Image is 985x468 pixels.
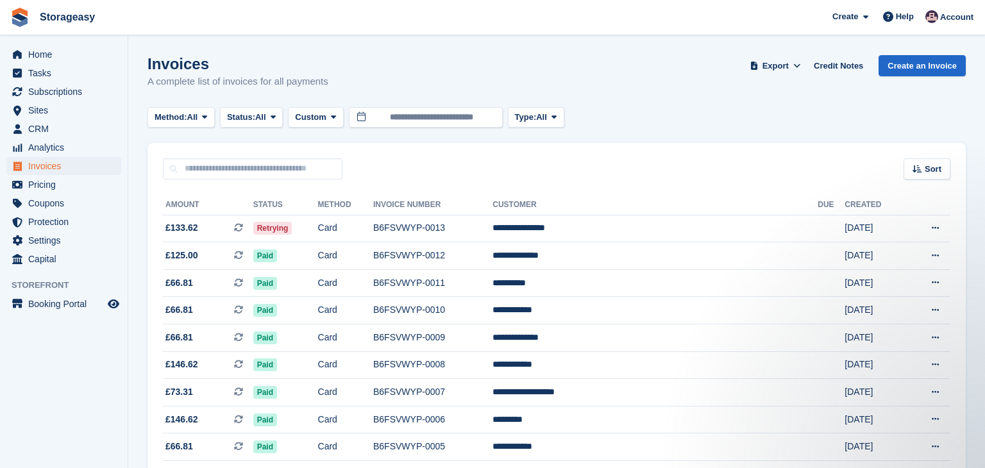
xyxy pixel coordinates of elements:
img: James Stewart [925,10,938,23]
td: Card [318,433,373,461]
span: £146.62 [165,413,198,426]
span: Paid [253,331,277,344]
span: Paid [253,304,277,317]
a: Storageasy [35,6,100,28]
button: Type: All [508,107,564,128]
th: Customer [492,195,818,215]
a: menu [6,295,121,313]
span: Paid [253,414,277,426]
span: Help [896,10,914,23]
a: menu [6,101,121,119]
span: Type: [515,111,537,124]
span: Export [762,60,789,72]
span: Protection [28,213,105,231]
span: Coupons [28,194,105,212]
span: Paid [253,440,277,453]
th: Due [818,195,845,215]
span: Analytics [28,138,105,156]
span: Retrying [253,222,292,235]
span: Account [940,11,973,24]
td: [DATE] [845,433,905,461]
a: menu [6,83,121,101]
td: Card [318,242,373,270]
td: Card [318,351,373,379]
td: Card [318,215,373,242]
td: [DATE] [845,351,905,379]
th: Method [318,195,373,215]
td: [DATE] [845,297,905,324]
a: Credit Notes [809,55,868,76]
span: Paid [253,386,277,399]
td: B6FSVWYP-0005 [373,433,492,461]
span: £66.81 [165,331,193,344]
a: menu [6,157,121,175]
td: [DATE] [845,379,905,406]
th: Created [845,195,905,215]
span: Capital [28,250,105,268]
a: menu [6,250,121,268]
td: B6FSVWYP-0006 [373,406,492,433]
a: menu [6,64,121,82]
td: [DATE] [845,269,905,297]
span: Storefront [12,279,128,292]
span: Paid [253,277,277,290]
span: £125.00 [165,249,198,262]
h1: Invoices [147,55,328,72]
span: Sort [925,163,941,176]
span: Sites [28,101,105,119]
a: Create an Invoice [879,55,966,76]
td: Card [318,324,373,352]
button: Custom [288,107,343,128]
span: Booking Portal [28,295,105,313]
button: Status: All [220,107,283,128]
td: [DATE] [845,242,905,270]
td: Card [318,269,373,297]
span: All [255,111,266,124]
span: Pricing [28,176,105,194]
span: All [187,111,198,124]
td: B6FSVWYP-0009 [373,324,492,352]
span: £146.62 [165,358,198,371]
span: Home [28,46,105,63]
span: Paid [253,358,277,371]
span: £73.31 [165,385,193,399]
a: menu [6,176,121,194]
a: Preview store [106,296,121,312]
span: Settings [28,231,105,249]
span: Paid [253,249,277,262]
span: £133.62 [165,221,198,235]
span: Tasks [28,64,105,82]
img: stora-icon-8386f47178a22dfd0bd8f6a31ec36ba5ce8667c1dd55bd0f319d3a0aa187defe.svg [10,8,29,27]
span: Custom [295,111,326,124]
button: Export [747,55,804,76]
span: £66.81 [165,440,193,453]
td: B6FSVWYP-0011 [373,269,492,297]
span: CRM [28,120,105,138]
span: Status: [227,111,255,124]
a: menu [6,231,121,249]
th: Invoice Number [373,195,492,215]
td: Card [318,297,373,324]
a: menu [6,213,121,231]
td: [DATE] [845,406,905,433]
span: Method: [155,111,187,124]
p: A complete list of invoices for all payments [147,74,328,89]
td: Card [318,406,373,433]
a: menu [6,120,121,138]
td: [DATE] [845,215,905,242]
button: Method: All [147,107,215,128]
span: Invoices [28,157,105,175]
span: £66.81 [165,276,193,290]
td: B6FSVWYP-0007 [373,379,492,406]
span: £66.81 [165,303,193,317]
a: menu [6,138,121,156]
td: [DATE] [845,324,905,352]
a: menu [6,194,121,212]
td: B6FSVWYP-0012 [373,242,492,270]
td: B6FSVWYP-0010 [373,297,492,324]
span: Create [832,10,858,23]
th: Status [253,195,318,215]
td: B6FSVWYP-0008 [373,351,492,379]
td: B6FSVWYP-0013 [373,215,492,242]
span: Subscriptions [28,83,105,101]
